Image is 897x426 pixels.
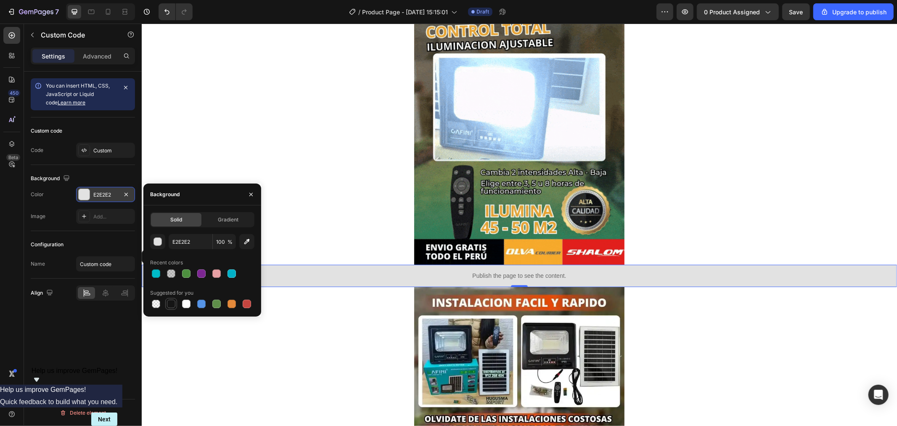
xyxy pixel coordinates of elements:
[697,3,779,20] button: 0 product assigned
[31,191,44,198] div: Color
[93,191,118,199] div: E2E2E2
[31,146,43,154] div: Code
[32,367,118,385] button: Show survey - Help us improve GemPages!
[8,90,20,96] div: 450
[31,127,62,135] div: Custom code
[31,260,45,268] div: Name
[150,191,180,198] div: Background
[358,8,360,16] span: /
[170,216,182,224] span: Solid
[782,3,810,20] button: Save
[150,289,193,297] div: Suggested for you
[32,367,118,374] span: Help us improve GemPages!
[31,173,71,184] div: Background
[42,52,65,61] p: Settings
[46,83,110,106] span: You can insert HTML, CSS, JavaScript or Liquid code
[31,241,64,248] div: Configuration
[83,52,111,61] p: Advanced
[476,8,489,16] span: Draft
[93,147,133,154] div: Custom
[31,213,45,220] div: Image
[169,234,212,249] input: Eg: FFFFFF
[820,8,886,16] div: Upgrade to publish
[58,99,85,106] a: Learn more
[868,385,889,405] div: Open Intercom Messenger
[789,8,803,16] span: Save
[55,7,59,17] p: 7
[704,8,760,16] span: 0 product assigned
[218,216,238,224] span: Gradient
[6,154,20,161] div: Beta
[93,213,133,221] div: Add...
[150,259,183,266] div: Recent colors
[11,229,46,237] div: Custom Code
[159,3,193,20] div: Undo/Redo
[31,288,55,299] div: Align
[813,3,894,20] button: Upgrade to publish
[41,30,112,40] p: Custom Code
[362,8,448,16] span: Product Page - [DATE] 15:15:01
[142,24,897,426] iframe: Design area
[228,238,233,246] span: %
[3,3,63,20] button: 7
